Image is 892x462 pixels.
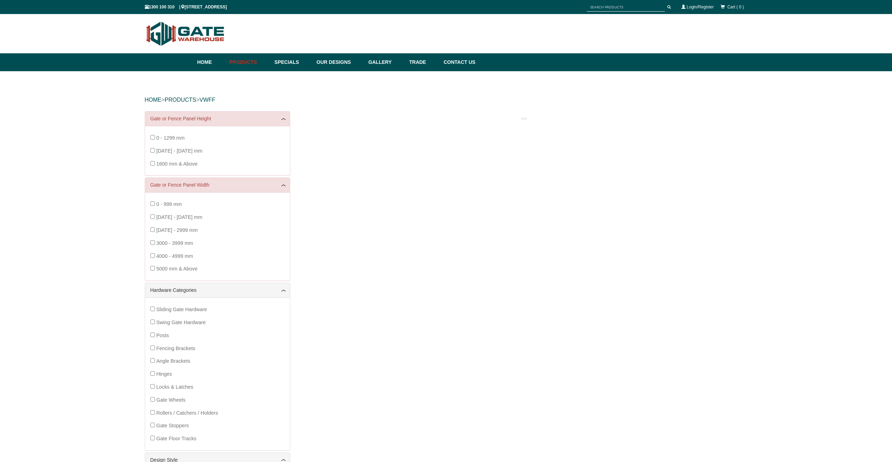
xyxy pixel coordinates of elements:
[156,371,172,377] span: Hinges
[156,161,198,167] span: 1600 mm & Above
[521,117,527,121] img: please_wait.gif
[156,201,182,207] span: 0 - 999 mm
[365,53,406,71] a: Gallery
[150,181,285,189] a: Gate or Fence Panel Width
[156,436,196,441] span: Gate Floor Tracks
[197,53,226,71] a: Home
[156,346,195,351] span: Fencing Brackets
[156,214,202,220] span: [DATE] - [DATE] mm
[156,358,190,364] span: Angle Brackets
[313,53,365,71] a: Our Designs
[145,89,748,111] div: > >
[406,53,440,71] a: Trade
[150,287,285,294] a: Hardware Categories
[145,5,227,9] span: 1300 100 310 | [STREET_ADDRESS]
[156,333,169,338] span: Posts
[587,3,665,12] input: SEARCH PRODUCTS
[226,53,271,71] a: Products
[156,135,185,141] span: 0 - 1299 mm
[156,253,193,259] span: 4000 - 4999 mm
[271,53,313,71] a: Specials
[199,97,215,103] a: vwff
[727,5,744,9] span: Cart ( 0 )
[156,397,185,403] span: Gate Wheels
[165,97,196,103] a: PRODUCTS
[156,227,198,233] span: [DATE] - 2999 mm
[440,53,476,71] a: Contact Us
[156,307,207,312] span: Sliding Gate Hardware
[156,384,193,390] span: Locks & Latches
[156,410,218,416] span: Rollers / Catchers / Holders
[145,97,162,103] a: HOME
[156,148,202,154] span: [DATE] - [DATE] mm
[156,320,206,325] span: Swing Gate Hardware
[156,266,198,272] span: 5000 mm & Above
[145,18,226,50] img: Gate Warehouse
[156,423,189,428] span: Gate Stoppers
[156,240,193,246] span: 3000 - 3999 mm
[687,5,714,9] a: Login/Register
[150,115,285,122] a: Gate or Fence Panel Height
